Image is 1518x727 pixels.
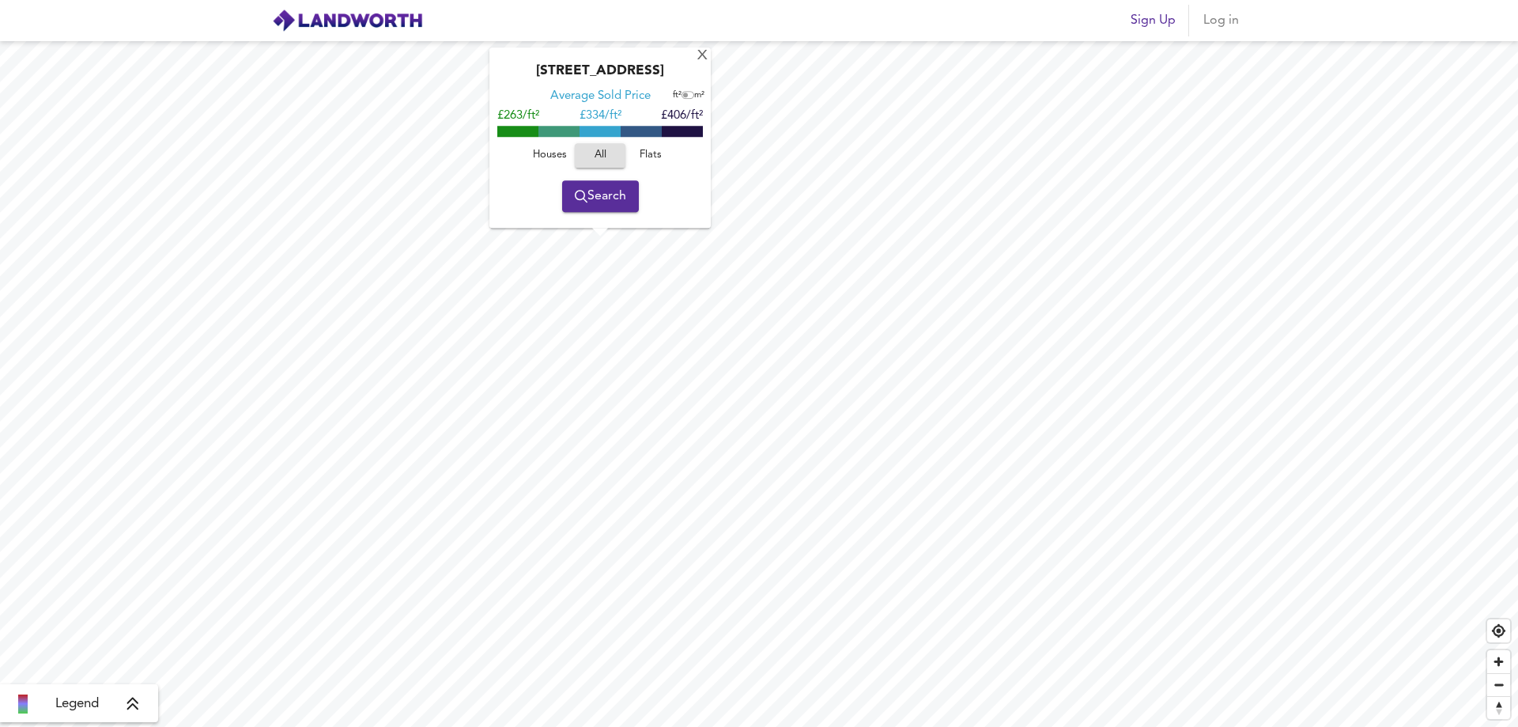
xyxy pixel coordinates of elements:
span: Legend [55,695,99,714]
span: Reset bearing to north [1487,697,1510,719]
span: Zoom out [1487,674,1510,696]
span: Search [575,185,626,207]
button: Flats [625,143,676,168]
button: All [575,143,625,168]
div: [STREET_ADDRESS] [497,63,703,89]
button: Search [562,180,639,212]
span: Flats [629,146,672,165]
span: m² [694,91,704,100]
span: All [583,146,617,165]
button: Zoom out [1487,673,1510,696]
span: ft² [673,91,682,100]
button: Log in [1195,5,1246,36]
span: Houses [528,146,571,165]
span: £ 334/ft² [580,110,621,122]
div: Average Sold Price [550,89,651,104]
button: Sign Up [1124,5,1182,36]
span: Log in [1202,9,1240,32]
div: X [696,49,709,64]
span: Sign Up [1131,9,1176,32]
button: Reset bearing to north [1487,696,1510,719]
img: logo [272,9,423,32]
button: Zoom in [1487,650,1510,673]
button: Houses [524,143,575,168]
span: £263/ft² [497,110,539,122]
button: Find my location [1487,619,1510,642]
span: £406/ft² [661,110,703,122]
